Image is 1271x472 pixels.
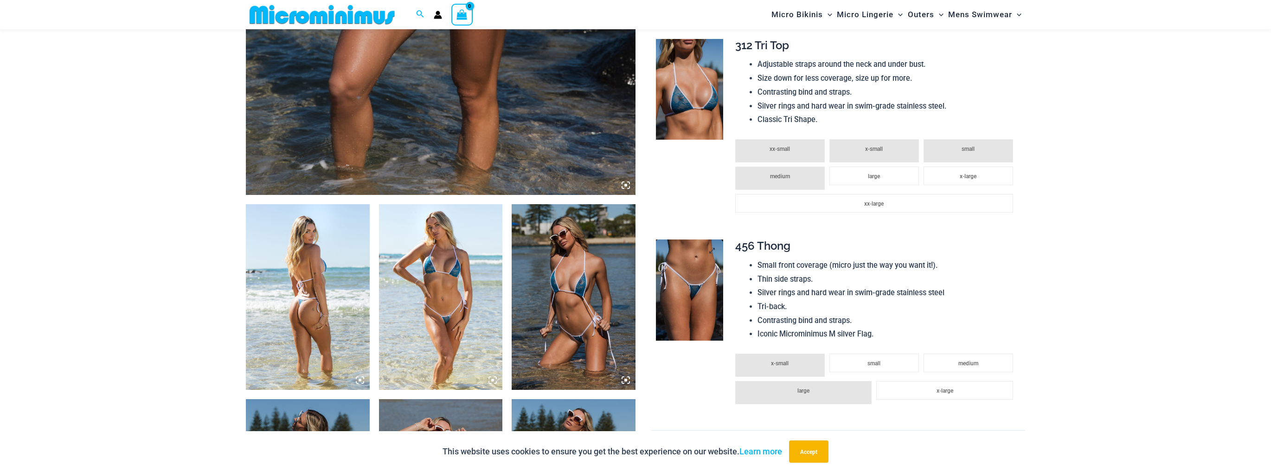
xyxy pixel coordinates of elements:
[735,139,825,162] li: xx-small
[958,360,978,367] span: medium
[924,354,1013,372] li: medium
[829,139,919,162] li: x-small
[735,39,789,52] span: 312 Tri Top
[735,167,825,190] li: medium
[823,3,832,26] span: Menu Toggle
[934,3,944,26] span: Menu Toggle
[757,71,1017,85] li: Size down for less coverage, size up for more.
[757,85,1017,99] li: Contrasting bind and straps.
[735,239,790,252] span: 456 Thong
[893,3,903,26] span: Menu Toggle
[829,167,919,185] li: large
[246,4,398,25] img: MM SHOP LOGO FLAT
[946,3,1024,26] a: Mens SwimwearMenu ToggleMenu Toggle
[379,204,503,390] img: Waves Breaking Ocean 312 Top 456 Bottom
[757,314,1017,328] li: Contrasting bind and straps.
[924,139,1013,162] li: small
[735,354,825,377] li: x-small
[416,9,424,20] a: Search icon link
[770,146,790,152] span: xx-small
[769,3,834,26] a: Micro BikinisMenu ToggleMenu Toggle
[1012,3,1021,26] span: Menu Toggle
[771,3,823,26] span: Micro Bikinis
[867,360,880,367] span: small
[960,173,976,180] span: x-large
[757,99,1017,113] li: Silver rings and hard wear in swim-grade stainless steel.
[937,388,953,394] span: x-large
[789,440,828,463] button: Accept
[735,194,1013,213] li: xx-large
[829,354,919,372] li: small
[434,11,442,19] a: Account icon link
[876,381,1013,400] li: x-large
[868,173,880,180] span: large
[656,39,723,140] img: Waves Breaking Ocean 312 Top
[924,167,1013,185] li: x-large
[865,146,883,152] span: x-small
[757,259,1017,272] li: Small front coverage (micro just the way you want it!).
[512,204,635,390] img: Waves Breaking Ocean 312 Top 456 Bottom
[757,286,1017,300] li: Silver rings and hard wear in swim-grade stainless steel
[770,173,790,180] span: medium
[837,3,893,26] span: Micro Lingerie
[948,3,1012,26] span: Mens Swimwear
[757,113,1017,127] li: Classic Tri Shape.
[757,272,1017,286] li: Thin side straps.
[757,327,1017,341] li: Iconic Microminimus M silver Flag.
[797,388,809,394] span: large
[905,3,946,26] a: OutersMenu ToggleMenu Toggle
[757,58,1017,71] li: Adjustable straps around the neck and under bust.
[443,445,782,459] p: This website uses cookies to ensure you get the best experience on our website.
[962,146,975,152] span: small
[451,4,473,25] a: View Shopping Cart, empty
[656,239,723,341] img: Waves Breaking Ocean 456 Bottom
[735,381,872,404] li: large
[739,446,782,456] a: Learn more
[864,200,884,207] span: xx-large
[757,300,1017,314] li: Tri-back.
[908,3,934,26] span: Outers
[834,3,905,26] a: Micro LingerieMenu ToggleMenu Toggle
[768,1,1025,28] nav: Site Navigation
[246,204,370,390] img: Waves Breaking Ocean 312 Top 456 Bottom
[771,360,789,367] span: x-small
